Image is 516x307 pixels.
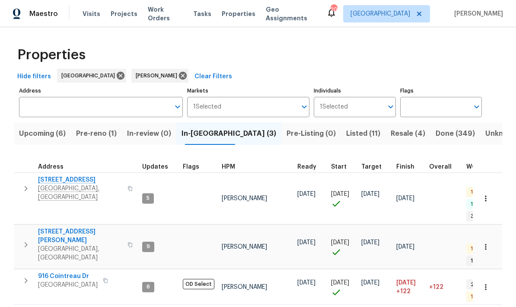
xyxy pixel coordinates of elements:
span: [DATE] [331,191,349,197]
span: Done (349) [436,128,475,140]
span: +122 [396,287,411,296]
button: Open [172,101,184,113]
span: In-review (0) [127,128,171,140]
button: Open [471,101,483,113]
span: Tasks [193,11,211,17]
span: Target [361,164,382,170]
span: Properties [17,51,86,59]
div: Days past target finish date [429,164,459,170]
span: [GEOGRAPHIC_DATA] [61,71,118,80]
span: 1 Done [467,201,491,208]
span: Pre-reno (1) [76,128,117,140]
div: Target renovation project end date [361,164,389,170]
span: Hide filters [17,71,51,82]
label: Markets [187,88,310,93]
span: [PERSON_NAME] [136,71,181,80]
span: Updates [142,164,168,170]
span: 6 [143,283,153,291]
button: Hide filters [14,69,54,85]
td: 122 day(s) past target finish date [426,269,463,305]
span: 916 Cointreau Dr [38,272,98,281]
td: Project started on time [328,173,358,224]
td: Project started on time [328,225,358,269]
span: [DATE] [361,240,379,246]
span: Work Orders [148,5,183,22]
span: [DATE] [396,244,414,250]
span: Overall [429,164,452,170]
span: [PERSON_NAME] [222,195,267,201]
span: [DATE] [297,191,315,197]
div: [GEOGRAPHIC_DATA] [57,69,126,83]
span: Geo Assignments [266,5,316,22]
span: Pre-Listing (0) [287,128,336,140]
span: Visits [83,10,100,18]
span: 9 [143,243,153,250]
label: Address [19,88,183,93]
span: 1 QC [467,245,486,253]
span: Start [331,164,347,170]
button: Open [385,101,397,113]
span: Projects [111,10,137,18]
span: Address [38,164,64,170]
span: WO Completion [466,164,514,170]
span: Clear Filters [194,71,232,82]
span: 1 Selected [320,103,348,111]
span: Resale (4) [391,128,425,140]
span: Properties [222,10,255,18]
span: Upcoming (6) [19,128,66,140]
td: Scheduled to finish 122 day(s) late [393,269,426,305]
span: [GEOGRAPHIC_DATA] [38,281,98,289]
span: 3 Accepted [467,213,505,220]
span: Flags [183,164,199,170]
span: [DATE] [361,191,379,197]
span: [PERSON_NAME] [222,244,267,250]
span: HPM [222,164,235,170]
span: 1 Draft [467,293,491,301]
button: Open [298,101,310,113]
div: Earliest renovation start date (first business day after COE or Checkout) [297,164,324,170]
span: 1 Accepted [467,257,503,265]
span: [DATE] [297,240,315,246]
td: Project started on time [328,269,358,305]
span: In-[GEOGRAPHIC_DATA] (3) [182,128,276,140]
span: Listed (11) [346,128,380,140]
span: [DATE] [361,280,379,286]
span: [DATE] [396,195,414,201]
span: OD Select [183,279,214,289]
span: [DATE] [331,240,349,246]
span: [DATE] [331,280,349,286]
div: 20 [331,5,337,14]
span: 2 WIP [467,281,488,288]
div: Projected renovation finish date [396,164,422,170]
span: 1 Selected [193,103,221,111]
label: Individuals [314,88,395,93]
span: [STREET_ADDRESS][PERSON_NAME] [38,227,122,245]
div: [PERSON_NAME] [131,69,188,83]
span: Maestro [29,10,58,18]
span: Finish [396,164,414,170]
span: [DATE] [396,280,416,286]
span: [PERSON_NAME] [222,284,267,290]
span: Ready [297,164,316,170]
span: [GEOGRAPHIC_DATA] [350,10,410,18]
span: 5 [143,195,153,202]
span: 1 QC [467,189,486,196]
span: [GEOGRAPHIC_DATA], [GEOGRAPHIC_DATA] [38,245,122,262]
button: Clear Filters [191,69,236,85]
span: [PERSON_NAME] [451,10,503,18]
span: [DATE] [297,280,315,286]
div: Actual renovation start date [331,164,354,170]
label: Flags [400,88,482,93]
span: +122 [429,284,443,290]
